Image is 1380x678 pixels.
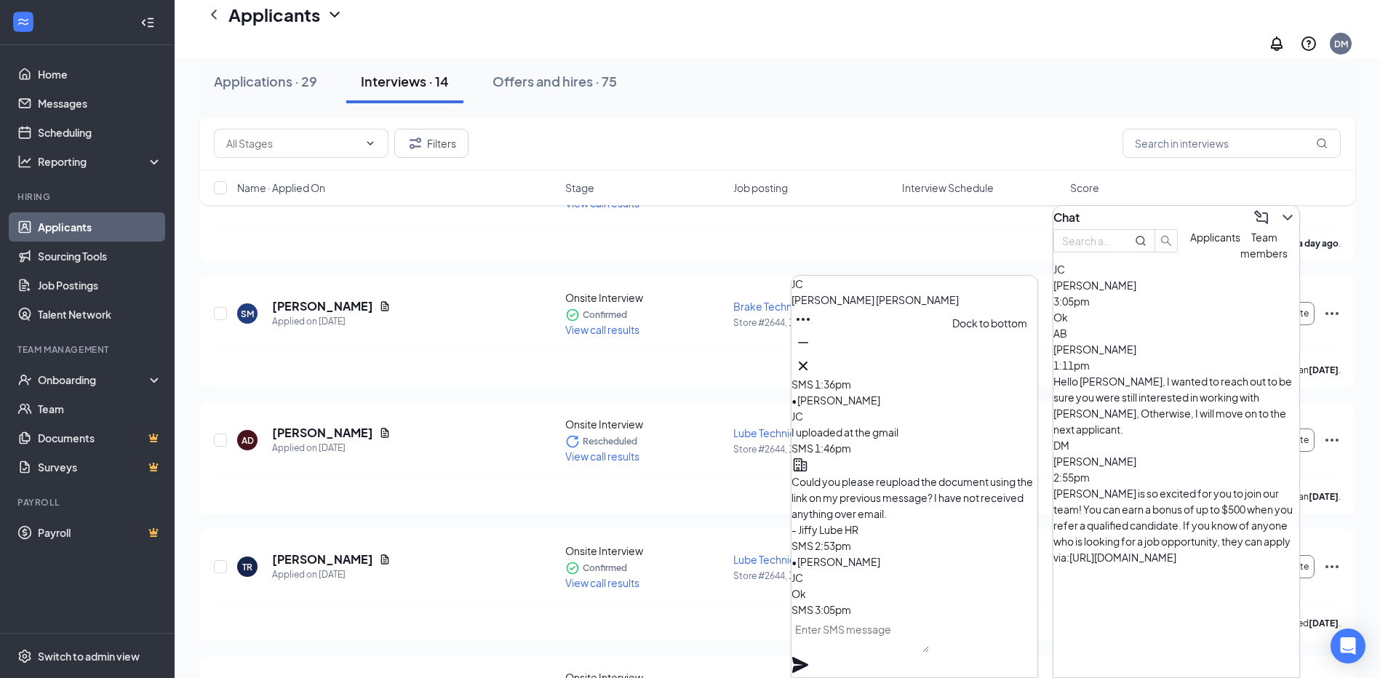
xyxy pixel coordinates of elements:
h5: [PERSON_NAME] [272,551,373,567]
span: Lube Technician [733,553,809,566]
svg: Ellipses [1323,305,1341,322]
div: DM [1334,38,1348,50]
a: Team [38,394,162,423]
a: SurveysCrown [38,452,162,482]
svg: WorkstreamLogo [16,15,31,29]
svg: Plane [791,656,809,674]
svg: ChevronLeft [205,6,223,23]
svg: Document [379,300,391,312]
div: Ok [1053,309,1299,325]
span: View call results [565,323,639,336]
button: Ellipses [791,308,815,331]
svg: Analysis [17,154,32,169]
h3: Chat [1053,210,1080,226]
span: Could you please reupload the document using the link on my previous message? I have not received... [791,475,1033,536]
svg: Filter [407,135,424,152]
div: Onboarding [38,372,150,387]
span: View call results [565,576,639,589]
div: TR [242,561,252,573]
span: Stage [565,180,594,195]
span: [PERSON_NAME] [1053,455,1136,468]
a: Scheduling [38,118,162,147]
input: Search in interviews [1122,129,1341,158]
button: search [1154,229,1178,252]
svg: QuestionInfo [1300,35,1317,52]
button: ComposeMessage [1250,206,1273,229]
b: [DATE] [1309,491,1339,502]
div: Dock to bottom [952,315,1027,331]
span: Name · Applied On [237,180,325,195]
div: Applied on [DATE] [272,314,391,329]
h1: Applicants [228,2,320,27]
svg: ChevronDown [326,6,343,23]
div: Payroll [17,496,159,509]
svg: Loading [565,434,580,449]
svg: Settings [17,649,32,663]
div: Open Intercom Messenger [1331,629,1365,663]
a: Home [38,60,162,89]
span: Rescheduled [583,434,637,449]
div: Onsite Interview [565,417,725,431]
svg: Cross [794,357,812,375]
h5: [PERSON_NAME] [272,425,373,441]
div: Onsite Interview [565,543,725,558]
div: Applications · 29 [214,72,317,90]
a: Sourcing Tools [38,242,162,271]
span: Confirmed [583,308,627,322]
div: Hiring [17,191,159,203]
button: ChevronDown [1276,206,1299,229]
span: Confirmed [583,561,627,575]
b: a day ago [1298,238,1339,249]
svg: Company [791,456,809,474]
span: Brake Technician [733,300,814,313]
p: Store #2644, 141 N ... [733,570,893,582]
span: 3:05pm [1053,295,1090,308]
p: Store #2644, 141 N ... [733,443,893,455]
span: Lube Technician [733,426,809,439]
div: SM [241,308,254,320]
span: View call results [565,450,639,463]
svg: ChevronDown [1279,209,1296,226]
svg: ComposeMessage [1253,209,1270,226]
div: Applied on [DATE] [272,567,391,582]
svg: Notifications [1268,35,1285,52]
svg: Ellipses [794,311,812,328]
b: [DATE] [1309,364,1339,375]
span: [PERSON_NAME] [1053,279,1136,292]
div: JC [791,570,1037,586]
svg: Collapse [140,15,155,30]
span: search [1155,235,1177,247]
svg: CheckmarkCircle [565,561,580,575]
button: Minimize [791,331,815,354]
svg: Ellipses [1323,558,1341,575]
button: Cross [791,354,815,378]
svg: Document [379,427,391,439]
div: AD [242,434,254,447]
div: Offers and hires · 75 [492,72,617,90]
div: Hello [PERSON_NAME], I wanted to reach out to be sure you were still interested in working with [... [1053,373,1299,437]
div: Interviews · 14 [361,72,449,90]
a: Talent Network [38,300,162,329]
span: [PERSON_NAME] [1053,343,1136,356]
a: Messages [38,89,162,118]
div: SMS 2:53pm [791,538,1037,554]
span: Job posting [733,180,788,195]
span: I uploaded at the gmail [791,426,898,439]
svg: MagnifyingGlass [1135,235,1146,247]
span: Ok [791,587,806,600]
svg: UserCheck [17,372,32,387]
svg: Ellipses [1323,431,1341,449]
div: Applied on [DATE] [272,441,391,455]
div: Onsite Interview [565,290,725,305]
div: [PERSON_NAME] is so excited for you to join our team! You can earn a bonus of up to $500 when you... [1053,485,1299,565]
svg: CheckmarkCircle [565,308,580,322]
svg: Minimize [794,334,812,351]
span: • [PERSON_NAME] [791,555,880,568]
h5: [PERSON_NAME] [272,298,373,314]
span: 2:55pm [1053,471,1090,484]
a: Applicants [38,212,162,242]
input: Search applicant [1062,233,1114,249]
a: Job Postings [38,271,162,300]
